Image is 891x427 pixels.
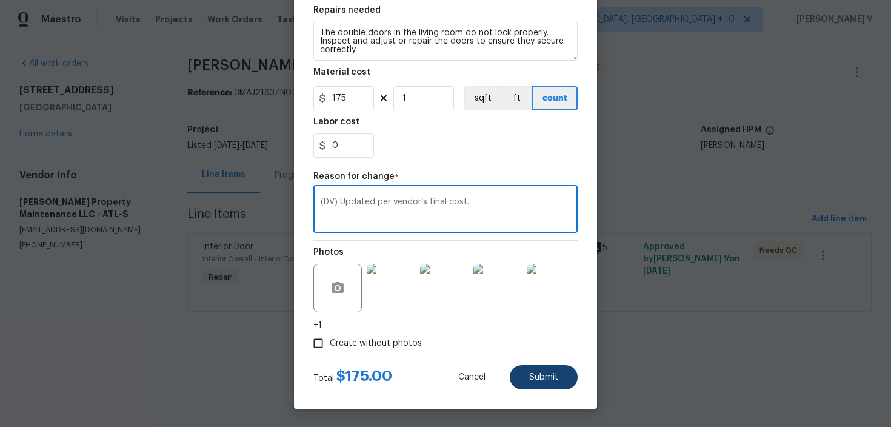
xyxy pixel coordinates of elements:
div: Total [313,370,392,385]
button: Cancel [439,365,505,389]
h5: Material cost [313,68,370,76]
button: count [532,86,578,110]
h5: Reason for change [313,172,395,181]
textarea: (DV) Updated per vendor’s final cost. [321,198,570,223]
span: $ 175.00 [336,369,392,383]
h5: Repairs needed [313,6,381,15]
span: Create without photos [330,337,422,350]
button: sqft [464,86,501,110]
span: Submit [529,373,558,382]
button: Submit [510,365,578,389]
span: Cancel [458,373,486,382]
h5: Labor cost [313,118,359,126]
span: +1 [313,320,322,332]
button: ft [501,86,532,110]
h5: Photos [313,248,344,257]
textarea: The double doors in the living room do not lock properly. Inspect and adjust or repair the doors ... [313,22,578,61]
